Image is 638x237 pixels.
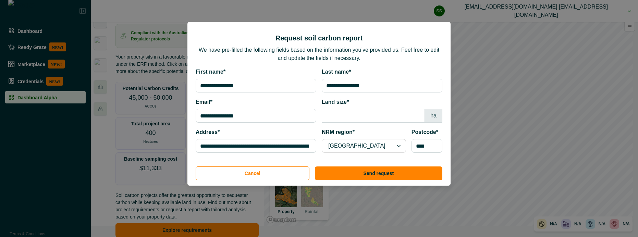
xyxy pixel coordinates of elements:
p: We have pre-filled the following fields based on the information you’ve provided us. Feel free to... [196,46,442,62]
label: Email* [196,98,312,106]
div: ha [425,109,442,123]
button: Send request [315,166,442,180]
h2: Request soil carbon report [275,33,363,43]
label: Address* [196,128,312,136]
label: Postcode* [412,128,438,136]
label: Land size* [322,98,438,106]
button: Cancel [196,166,309,180]
label: NRM region* [322,128,402,136]
label: Last name* [322,68,438,76]
label: First name* [196,68,312,76]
